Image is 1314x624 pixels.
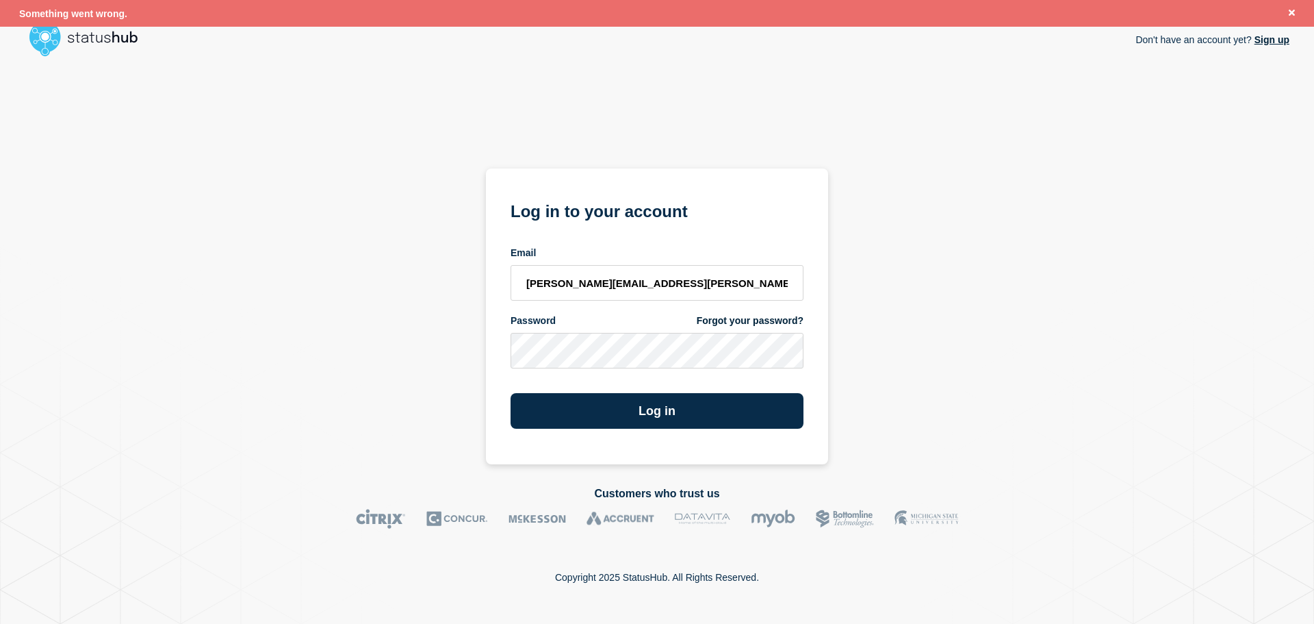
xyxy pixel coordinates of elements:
[751,509,795,529] img: myob logo
[508,509,566,529] img: McKesson logo
[816,509,874,529] img: Bottomline logo
[511,333,803,369] input: password input
[587,509,654,529] img: Accruent logo
[1252,34,1289,45] a: Sign up
[19,8,127,19] span: Something went wrong.
[675,509,730,529] img: DataVita logo
[1135,23,1289,56] p: Don't have an account yet?
[1283,5,1300,21] button: Close banner
[697,314,803,327] a: Forgot your password?
[356,509,406,529] img: Citrix logo
[894,509,958,529] img: MSU logo
[426,509,488,529] img: Concur logo
[25,16,155,60] img: StatusHub logo
[511,197,803,223] h1: Log in to your account
[25,488,1289,500] h2: Customers who trust us
[511,393,803,429] button: Log in
[511,265,803,301] input: email input
[511,314,556,327] span: Password
[555,572,759,583] p: Copyright 2025 StatusHub. All Rights Reserved.
[511,247,536,260] span: Email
